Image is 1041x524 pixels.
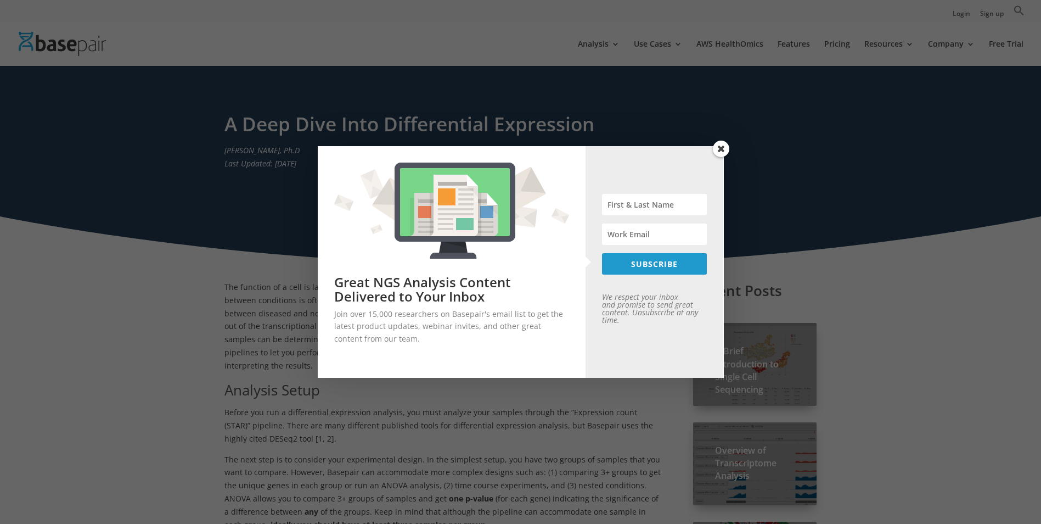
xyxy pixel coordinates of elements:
[602,224,707,245] input: Work Email
[334,308,569,345] p: Join over 15,000 researchers on Basepair's email list to get the latest product updates, webinar ...
[602,253,707,275] button: SUBSCRIBE
[830,445,1028,511] iframe: Drift Widget Chat Controller
[602,194,707,215] input: First & Last Name
[602,292,698,325] em: We respect your inbox and promise to send great content. Unsubscribe at any time.
[326,154,577,267] img: Great NGS Analysis Content Delivered to Your Inbox
[334,275,569,304] h2: Great NGS Analysis Content Delivered to Your Inbox
[631,259,678,269] span: SUBSCRIBE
